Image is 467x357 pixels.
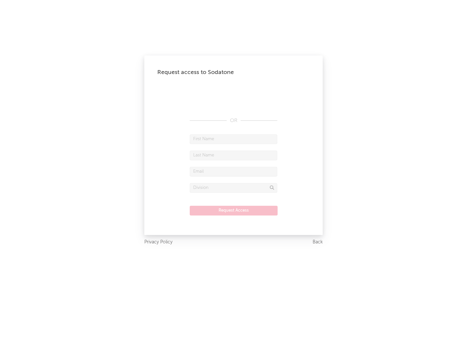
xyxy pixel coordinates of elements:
div: Request access to Sodatone [157,68,310,76]
a: Back [313,238,323,246]
a: Privacy Policy [144,238,173,246]
input: Last Name [190,151,277,160]
input: Email [190,167,277,177]
button: Request Access [190,206,278,215]
div: OR [190,117,277,125]
input: Division [190,183,277,193]
input: First Name [190,134,277,144]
